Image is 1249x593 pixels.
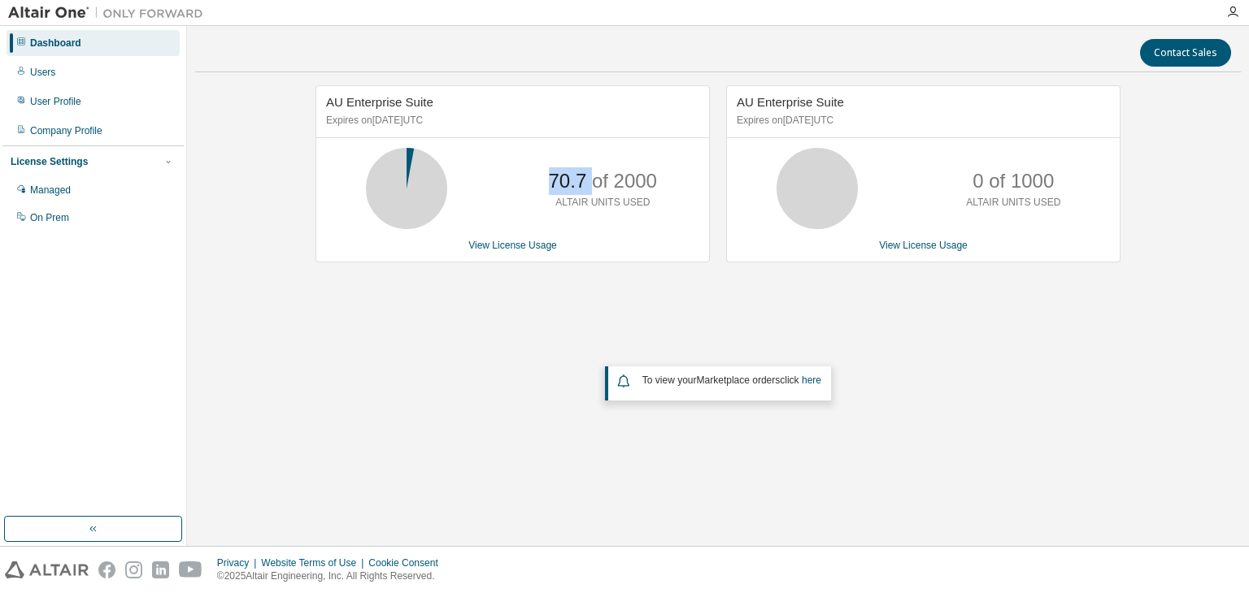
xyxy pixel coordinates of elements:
[30,66,55,79] div: Users
[555,196,650,210] p: ALTAIR UNITS USED
[152,561,169,578] img: linkedin.svg
[697,374,781,386] em: Marketplace orders
[98,561,115,578] img: facebook.svg
[549,167,657,195] p: 70.7 of 2000
[879,240,968,251] a: View License Usage
[125,561,142,578] img: instagram.svg
[802,374,821,386] a: here
[737,95,844,109] span: AU Enterprise Suite
[5,561,89,578] img: altair_logo.svg
[642,374,821,386] span: To view your click
[217,569,448,583] p: © 2025 Altair Engineering, Inc. All Rights Reserved.
[217,556,261,569] div: Privacy
[179,561,202,578] img: youtube.svg
[8,5,211,21] img: Altair One
[973,167,1054,195] p: 0 of 1000
[30,124,102,137] div: Company Profile
[737,114,1106,128] p: Expires on [DATE] UTC
[30,184,71,197] div: Managed
[368,556,447,569] div: Cookie Consent
[326,95,433,109] span: AU Enterprise Suite
[966,196,1060,210] p: ALTAIR UNITS USED
[30,95,81,108] div: User Profile
[468,240,557,251] a: View License Usage
[326,114,695,128] p: Expires on [DATE] UTC
[261,556,368,569] div: Website Terms of Use
[30,37,81,50] div: Dashboard
[11,155,88,168] div: License Settings
[30,211,69,224] div: On Prem
[1140,39,1231,67] button: Contact Sales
